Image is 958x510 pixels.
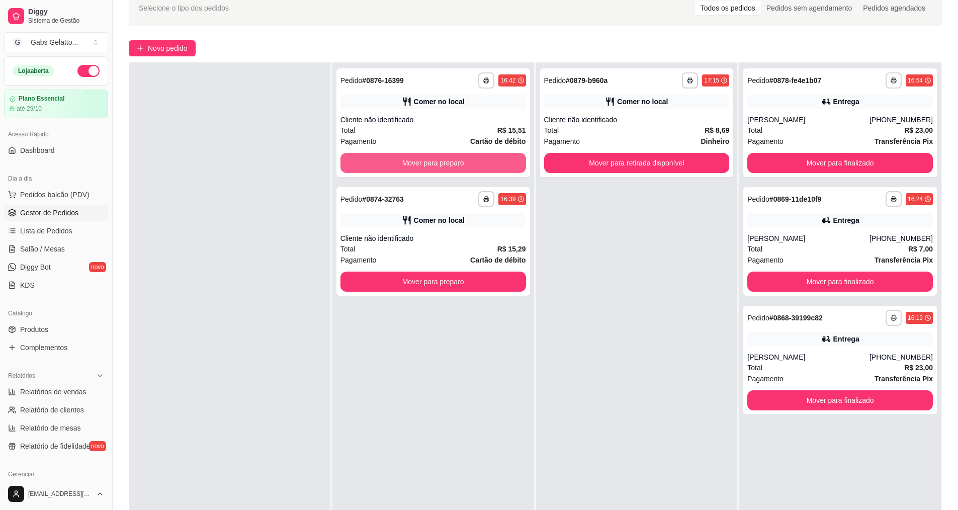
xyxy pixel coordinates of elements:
div: Loja aberta [13,65,54,76]
span: Pagamento [747,373,783,384]
button: Mover para preparo [340,153,526,173]
div: 16:42 [500,76,515,84]
span: Pedido [747,195,769,203]
button: Mover para preparo [340,272,526,292]
strong: Transferência Pix [875,137,933,145]
span: KDS [20,280,35,290]
span: Produtos [20,324,48,334]
span: Pagamento [544,136,580,147]
button: Select a team [4,32,108,52]
a: Relatório de fidelidadenovo [4,438,108,454]
strong: R$ 23,00 [904,126,933,134]
div: [PERSON_NAME] [747,115,869,125]
span: Lista de Pedidos [20,226,72,236]
div: Pedidos sem agendamento [761,1,857,15]
span: Pedidos balcão (PDV) [20,190,90,200]
div: 16:19 [908,314,923,322]
span: Pedido [544,76,566,84]
strong: Dinheiro [701,137,729,145]
span: Total [747,243,762,254]
a: Salão / Mesas [4,241,108,257]
strong: R$ 15,51 [497,126,526,134]
span: Pagamento [747,136,783,147]
button: Mover para retirada disponível [544,153,730,173]
span: Dashboard [20,145,55,155]
a: Gestor de Pedidos [4,205,108,221]
div: Entrega [833,215,859,225]
span: Total [747,362,762,373]
div: Dia a dia [4,171,108,187]
span: Diggy Bot [20,262,51,272]
strong: # 0876-16399 [362,76,404,84]
div: 16:39 [500,195,515,203]
span: Total [544,125,559,136]
strong: R$ 8,69 [705,126,729,134]
strong: R$ 15,29 [497,245,526,253]
a: Relatório de mesas [4,420,108,436]
a: Plano Essencialaté 29/10 [4,90,108,118]
strong: # 0869-11de10f9 [769,195,822,203]
span: Relatório de mesas [20,423,81,433]
strong: # 0879-b960a [566,76,607,84]
div: Entrega [833,97,859,107]
a: Lista de Pedidos [4,223,108,239]
div: Comer no local [617,97,668,107]
a: Dashboard [4,142,108,158]
div: 16:54 [908,76,923,84]
article: até 29/10 [17,105,42,113]
div: [PERSON_NAME] [747,233,869,243]
a: Relatórios de vendas [4,384,108,400]
div: Pedidos agendados [857,1,931,15]
div: Cliente não identificado [340,233,526,243]
span: Pedido [747,314,769,322]
button: [EMAIL_ADDRESS][DOMAIN_NAME] [4,482,108,506]
div: 16:24 [908,195,923,203]
span: Selecione o tipo dos pedidos [139,3,229,14]
button: Pedidos balcão (PDV) [4,187,108,203]
span: Gestor de Pedidos [20,208,78,218]
span: Novo pedido [148,43,188,54]
span: Diggy [28,8,104,17]
span: Pedido [747,76,769,84]
span: Total [747,125,762,136]
div: [PERSON_NAME] [747,352,869,362]
span: Total [340,125,356,136]
span: [EMAIL_ADDRESS][DOMAIN_NAME] [28,490,92,498]
span: Pedido [340,195,363,203]
a: KDS [4,277,108,293]
button: Alterar Status [77,65,100,77]
strong: # 0874-32763 [362,195,404,203]
article: Plano Essencial [19,95,64,103]
strong: # 0878-fe4e1b07 [769,76,822,84]
div: Comer no local [414,215,465,225]
span: Relatório de clientes [20,405,84,415]
span: Complementos [20,343,67,353]
div: [PHONE_NUMBER] [869,233,933,243]
div: Entrega [833,334,859,344]
a: Produtos [4,321,108,337]
span: G [13,37,23,47]
a: DiggySistema de Gestão [4,4,108,28]
div: Gabs Gelatto ... [31,37,78,47]
div: Cliente não identificado [544,115,730,125]
button: Mover para finalizado [747,153,933,173]
div: Catálogo [4,305,108,321]
button: Mover para finalizado [747,272,933,292]
span: Salão / Mesas [20,244,65,254]
strong: Cartão de débito [470,137,526,145]
div: Gerenciar [4,466,108,482]
strong: R$ 23,00 [904,364,933,372]
div: Todos os pedidos [695,1,761,15]
div: 17:15 [704,76,719,84]
strong: Transferência Pix [875,256,933,264]
span: Pagamento [340,136,377,147]
div: [PHONE_NUMBER] [869,115,933,125]
strong: # 0868-39199c82 [769,314,823,322]
strong: R$ 7,00 [908,245,933,253]
strong: Cartão de débito [470,256,526,264]
span: Pagamento [747,254,783,266]
button: Mover para finalizado [747,390,933,410]
a: Complementos [4,339,108,356]
span: plus [137,45,144,52]
span: Pedido [340,76,363,84]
